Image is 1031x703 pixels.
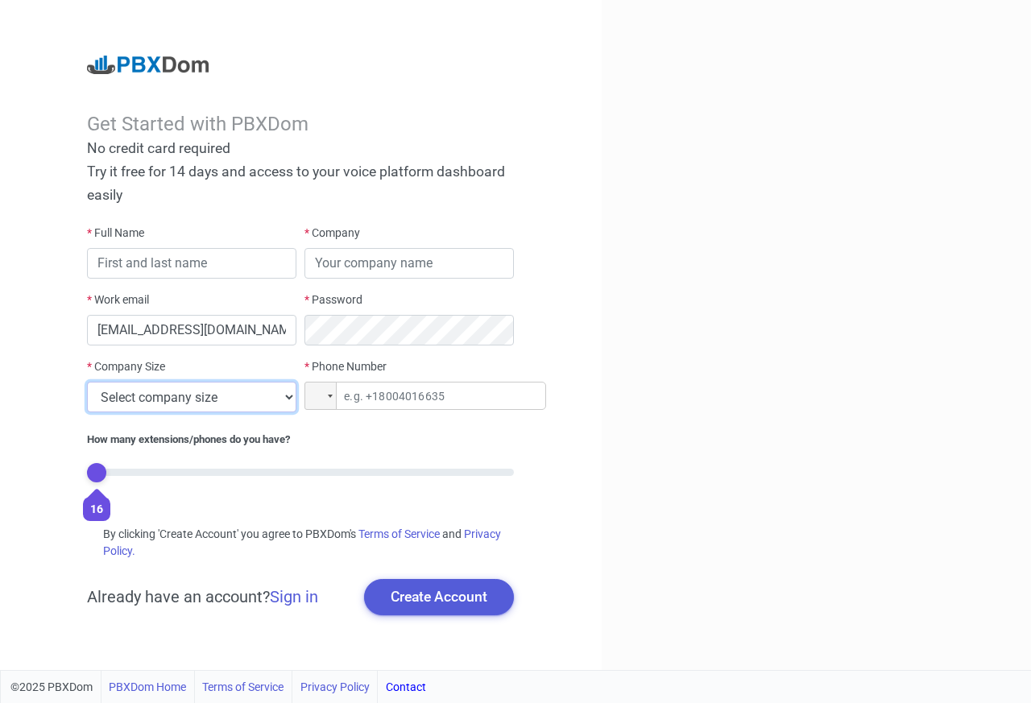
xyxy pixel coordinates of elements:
[358,527,440,540] a: Terms of Service
[90,502,103,515] span: 16
[87,526,514,560] div: By clicking 'Create Account' you agree to PBXDom's and
[87,140,505,203] span: No credit card required Try it free for 14 days and access to your voice platform dashboard easily
[304,225,360,242] label: Company
[87,292,149,308] label: Work email
[304,358,387,375] label: Phone Number
[270,587,318,606] a: Sign in
[87,248,296,279] input: First and last name
[87,315,296,345] input: Your work email
[386,671,426,703] a: Contact
[10,671,426,703] div: ©2025 PBXDom
[300,671,370,703] a: Privacy Policy
[304,382,546,410] input: e.g. +18004016635
[87,432,514,448] div: How many extensions/phones do you have?
[109,671,186,703] a: PBXDom Home
[202,671,284,703] a: Terms of Service
[364,579,514,614] button: Create Account
[87,587,318,606] h5: Already have an account?
[87,113,514,136] div: Get Started with PBXDom
[304,248,514,279] input: Your company name
[304,292,362,308] label: Password
[87,358,165,375] label: Company Size
[87,225,144,242] label: Full Name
